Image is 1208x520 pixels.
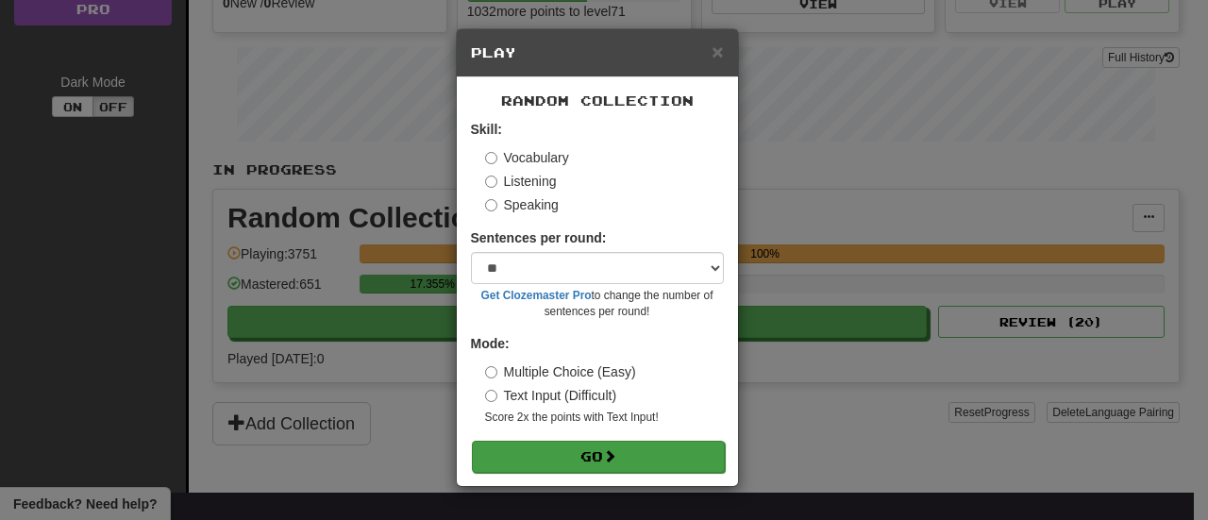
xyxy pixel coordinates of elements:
[501,92,694,109] span: Random Collection
[485,410,724,426] small: Score 2x the points with Text Input !
[485,199,497,211] input: Speaking
[485,152,497,164] input: Vocabulary
[485,148,569,167] label: Vocabulary
[485,366,497,378] input: Multiple Choice (Easy)
[712,41,723,62] span: ×
[472,441,725,473] button: Go
[471,288,724,320] small: to change the number of sentences per round!
[471,336,510,351] strong: Mode:
[485,386,617,405] label: Text Input (Difficult)
[485,172,557,191] label: Listening
[485,390,497,402] input: Text Input (Difficult)
[471,228,607,247] label: Sentences per round:
[481,289,592,302] a: Get Clozemaster Pro
[485,195,559,214] label: Speaking
[485,176,497,188] input: Listening
[471,43,724,62] h5: Play
[471,122,502,137] strong: Skill:
[485,362,636,381] label: Multiple Choice (Easy)
[712,42,723,61] button: Close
